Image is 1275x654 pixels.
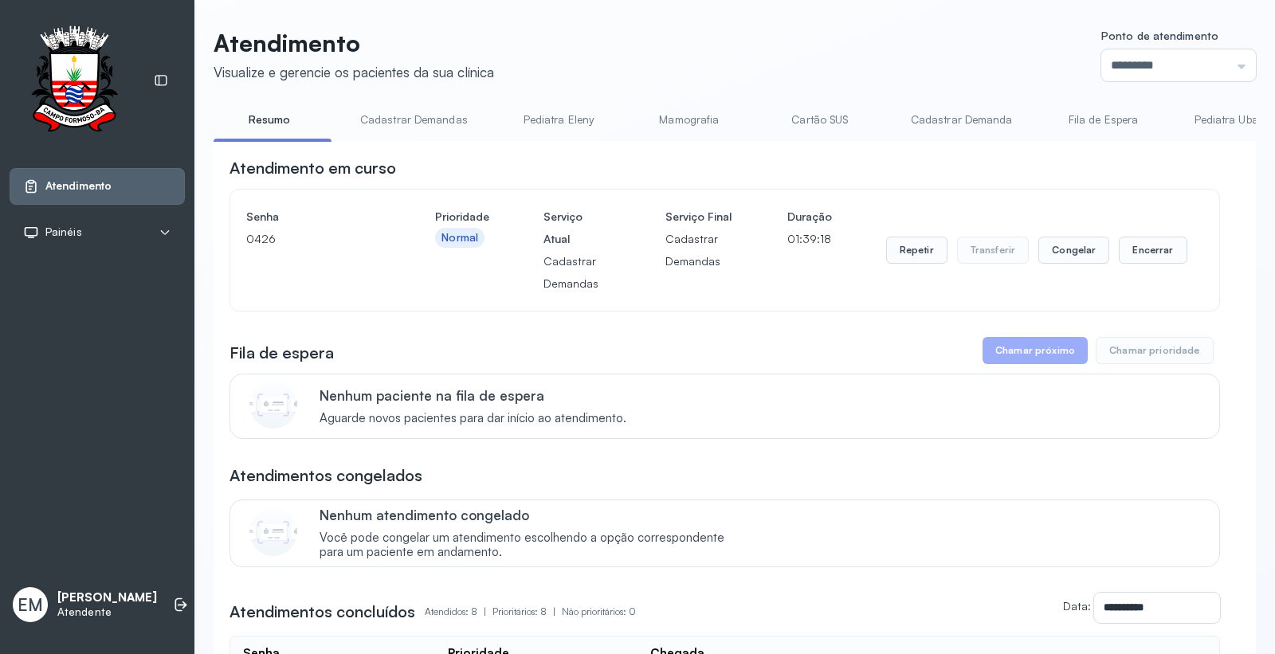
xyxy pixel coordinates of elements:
h4: Serviço Atual [543,206,611,250]
p: Atendimento [214,29,494,57]
span: Aguarde novos pacientes para dar início ao atendimento. [320,411,626,426]
a: Mamografia [634,107,745,133]
span: | [553,605,555,617]
button: Transferir [957,237,1030,264]
div: Visualize e gerencie os pacientes da sua clínica [214,64,494,80]
a: Atendimento [23,178,171,194]
button: Repetir [886,237,947,264]
img: Imagem de CalloutCard [249,381,297,429]
h4: Serviço Final [665,206,733,228]
p: Cadastrar Demandas [665,228,733,272]
p: Atendidos: 8 [425,601,492,623]
h3: Atendimentos congelados [229,464,422,487]
span: Você pode congelar um atendimento escolhendo a opção correspondente para um paciente em andamento. [320,531,741,561]
span: Ponto de atendimento [1101,29,1218,42]
p: Cadastrar Demandas [543,250,611,295]
p: Atendente [57,605,157,619]
p: 01:39:18 [787,228,832,250]
p: Prioritários: 8 [492,601,562,623]
h4: Prioridade [435,206,489,228]
img: Logotipo do estabelecimento [17,25,131,136]
h3: Atendimento em curso [229,157,396,179]
p: Nenhum atendimento congelado [320,507,741,523]
p: 0426 [246,228,381,250]
h3: Fila de espera [229,342,334,364]
h3: Atendimentos concluídos [229,601,415,623]
p: Não prioritários: 0 [562,601,636,623]
a: Cartão SUS [764,107,876,133]
a: Cadastrar Demandas [344,107,484,133]
a: Resumo [214,107,325,133]
a: Pediatra Eleny [503,107,614,133]
button: Encerrar [1119,237,1187,264]
span: | [484,605,486,617]
div: Normal [441,231,478,245]
p: Nenhum paciente na fila de espera [320,387,626,404]
span: Atendimento [45,179,112,193]
a: Fila de Espera [1048,107,1159,133]
label: Data: [1063,599,1091,613]
p: [PERSON_NAME] [57,590,157,605]
button: Congelar [1038,237,1109,264]
h4: Senha [246,206,381,228]
a: Cadastrar Demanda [895,107,1029,133]
img: Imagem de CalloutCard [249,508,297,556]
h4: Duração [787,206,832,228]
span: Painéis [45,225,82,239]
button: Chamar prioridade [1096,337,1214,364]
button: Chamar próximo [983,337,1088,364]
